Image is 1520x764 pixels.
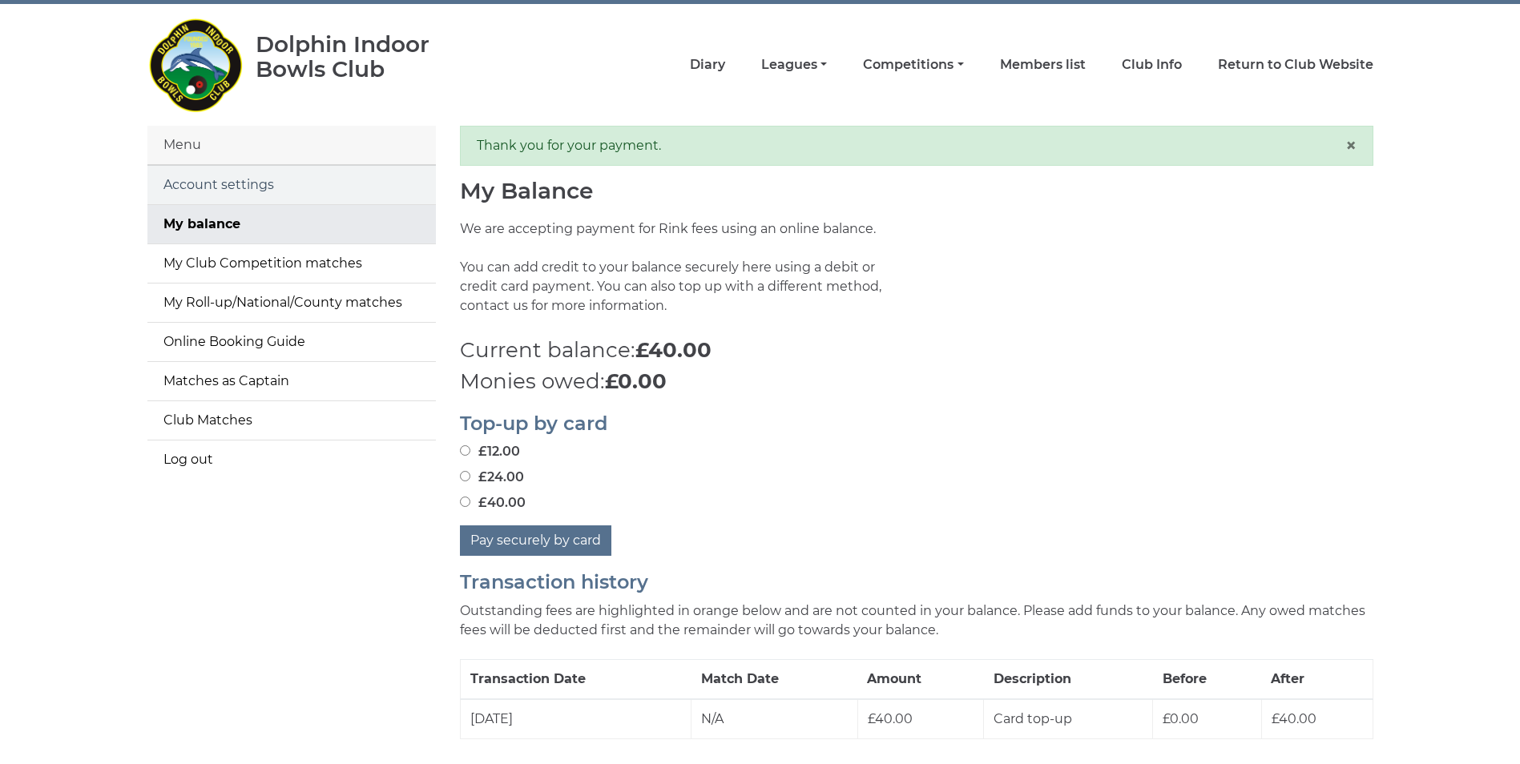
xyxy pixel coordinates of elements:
th: Transaction Date [460,659,691,699]
th: Amount [857,659,984,699]
input: £12.00 [460,445,470,456]
span: × [1345,134,1357,157]
span: £0.00 [1163,711,1199,726]
td: N/A [691,699,857,739]
h1: My Balance [460,179,1373,203]
a: Members list [1000,56,1086,74]
a: My balance [147,205,436,243]
a: Matches as Captain [147,362,436,400]
button: Close [1345,136,1357,155]
a: My Roll-up/National/County matches [147,283,436,322]
a: Diary [690,56,725,74]
th: Description [984,659,1153,699]
a: Leagues [761,56,827,74]
label: £24.00 [460,468,524,487]
a: Account settings [147,166,436,204]
th: After [1261,659,1373,699]
input: £40.00 [460,497,470,507]
span: £40.00 [1272,711,1316,726]
button: Pay securely by card [460,525,611,556]
input: £24.00 [460,471,470,481]
div: Thank you for your payment. [460,126,1373,166]
span: £40.00 [868,711,913,726]
a: Return to Club Website [1218,56,1373,74]
a: Club Matches [147,401,436,440]
td: [DATE] [460,699,691,739]
a: Club Info [1122,56,1182,74]
th: Match Date [691,659,857,699]
p: Monies owed: [460,366,1373,397]
p: Outstanding fees are highlighted in orange below and are not counted in your balance. Please add ... [460,601,1373,640]
td: Card top-up [984,699,1153,739]
div: Dolphin Indoor Bowls Club [256,32,481,82]
a: Online Booking Guide [147,323,436,361]
a: My Club Competition matches [147,244,436,283]
img: Dolphin Indoor Bowls Club [147,9,244,121]
label: £12.00 [460,442,520,461]
a: Competitions [863,56,963,74]
a: Log out [147,440,436,479]
strong: £40.00 [635,337,712,363]
p: Current balance: [460,335,1373,366]
h2: Transaction history [460,572,1373,593]
strong: £0.00 [605,368,667,394]
th: Before [1153,659,1261,699]
p: We are accepting payment for Rink fees using an online balance. You can add credit to your balanc... [460,219,905,335]
div: Menu [147,126,436,165]
label: £40.00 [460,493,526,513]
h2: Top-up by card [460,413,1373,434]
